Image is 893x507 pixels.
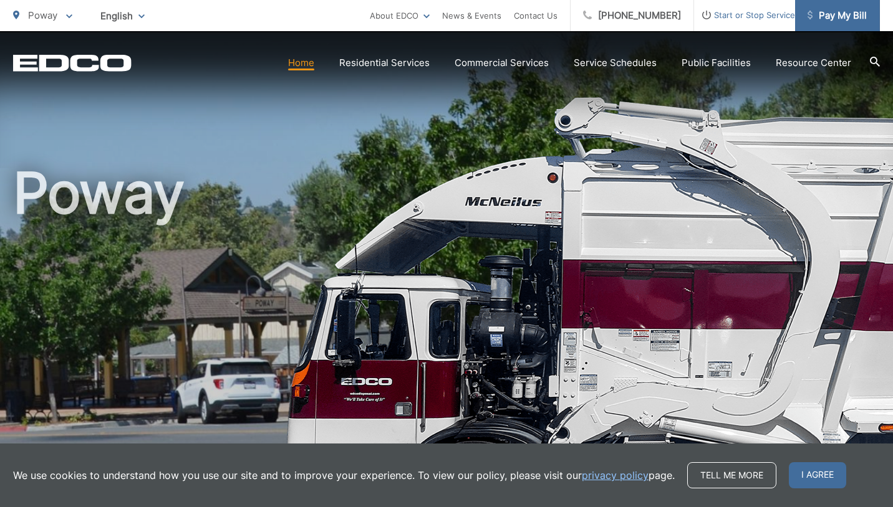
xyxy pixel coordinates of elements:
p: We use cookies to understand how you use our site and to improve your experience. To view our pol... [13,468,675,483]
span: English [91,5,154,27]
span: Poway [28,9,57,21]
a: EDCD logo. Return to the homepage. [13,54,132,72]
span: Pay My Bill [808,8,867,23]
a: Home [288,55,314,70]
a: Public Facilities [682,55,751,70]
a: privacy policy [582,468,649,483]
a: News & Events [442,8,501,23]
a: Residential Services [339,55,430,70]
a: Contact Us [514,8,558,23]
a: Resource Center [776,55,851,70]
a: Commercial Services [455,55,549,70]
a: Service Schedules [574,55,657,70]
a: About EDCO [370,8,430,23]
